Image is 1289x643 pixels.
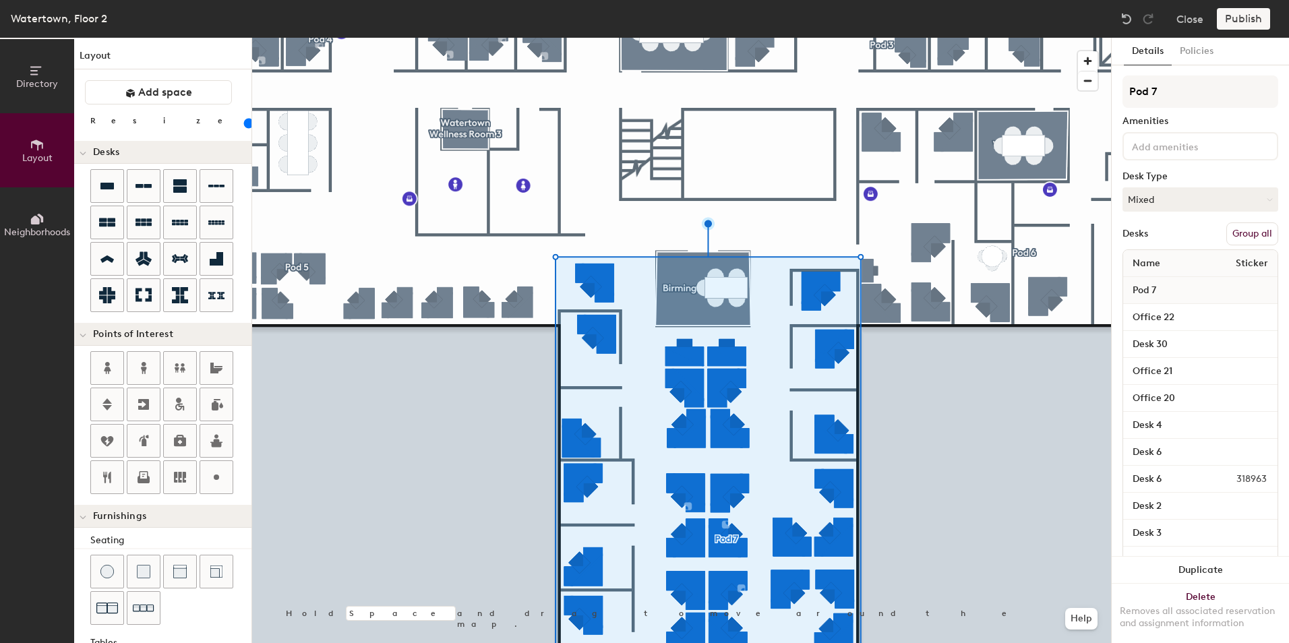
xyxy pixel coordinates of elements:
[96,597,118,619] img: Couch (x2)
[4,226,70,238] span: Neighborhoods
[1120,605,1281,630] div: Removes all associated reservation and assignment information
[11,10,107,27] div: Watertown, Floor 2
[1122,116,1278,127] div: Amenities
[1120,12,1133,26] img: Undo
[1126,335,1275,354] input: Unnamed desk
[1172,38,1222,65] button: Policies
[1126,278,1163,303] span: Pod 7
[90,115,239,126] div: Resize
[1122,171,1278,182] div: Desk Type
[90,555,124,588] button: Stool
[210,565,223,578] img: Couch (corner)
[1126,470,1204,489] input: Unnamed desk
[137,565,150,578] img: Cushion
[16,78,58,90] span: Directory
[138,86,192,99] span: Add space
[1129,137,1251,154] input: Add amenities
[1126,551,1204,570] input: Unnamed desk
[74,49,251,69] h1: Layout
[163,555,197,588] button: Couch (middle)
[1124,38,1172,65] button: Details
[1126,389,1275,408] input: Unnamed desk
[133,598,154,619] img: Couch (x3)
[85,80,232,104] button: Add space
[173,565,187,578] img: Couch (middle)
[1229,251,1275,276] span: Sticker
[1126,416,1275,435] input: Unnamed desk
[1122,228,1148,239] div: Desks
[1176,8,1203,30] button: Close
[90,591,124,625] button: Couch (x2)
[100,565,114,578] img: Stool
[1112,557,1289,584] button: Duplicate
[1112,584,1289,643] button: DeleteRemoves all associated reservation and assignment information
[1126,251,1167,276] span: Name
[1226,222,1278,245] button: Group all
[1126,524,1275,543] input: Unnamed desk
[1065,608,1098,630] button: Help
[127,591,160,625] button: Couch (x3)
[93,147,119,158] span: Desks
[1126,497,1275,516] input: Unnamed desk
[1126,362,1275,381] input: Unnamed desk
[93,329,173,340] span: Points of Interest
[90,533,251,548] div: Seating
[1126,308,1275,327] input: Unnamed desk
[1141,12,1155,26] img: Redo
[1204,553,1275,568] span: 318964
[127,555,160,588] button: Cushion
[93,511,146,522] span: Furnishings
[200,555,233,588] button: Couch (corner)
[1122,187,1278,212] button: Mixed
[1204,472,1275,487] span: 318963
[1126,443,1275,462] input: Unnamed desk
[22,152,53,164] span: Layout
